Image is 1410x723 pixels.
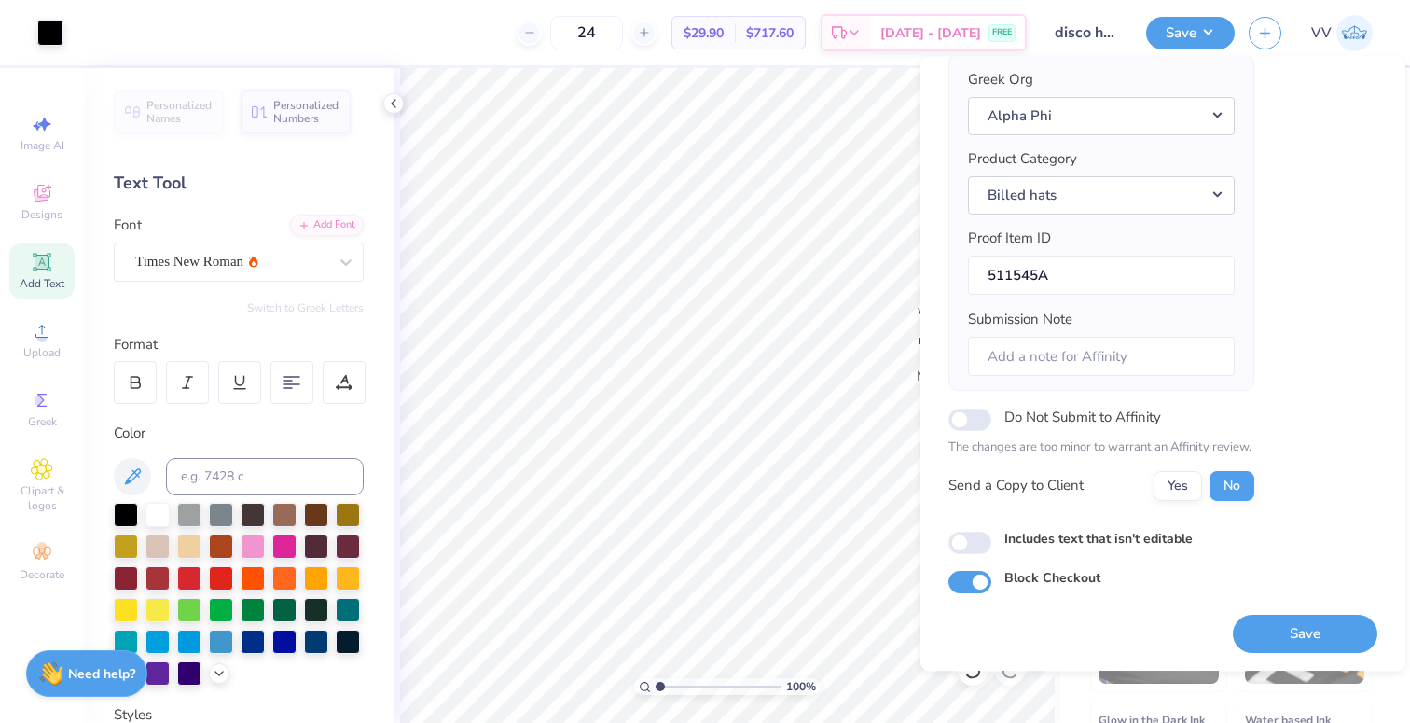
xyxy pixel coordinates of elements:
div: Text Tool [114,171,364,196]
img: Via Villanueva [1336,15,1373,51]
button: Switch to Greek Letters [247,300,364,315]
span: FREE [992,26,1012,39]
span: Add Text [20,276,64,291]
span: 100 % [786,678,816,695]
span: [DATE] - [DATE] [880,23,981,43]
label: Greek Org [968,70,1033,91]
input: Add a note for Affinity [968,337,1235,377]
div: Color [114,423,364,444]
button: Alpha Phi [968,97,1235,135]
span: $29.90 [684,23,724,43]
span: Personalized Names [146,99,213,125]
span: Image AI [21,138,64,153]
span: Clipart & logos [9,483,75,513]
button: Yes [1154,471,1202,501]
div: Send a Copy to Client [948,476,1084,497]
span: Designs [21,207,62,222]
span: Decorate [20,567,64,582]
a: VV [1311,15,1373,51]
label: Block Checkout [1004,568,1100,588]
button: No [1210,471,1254,501]
p: The changes are too minor to warrant an Affinity review. [948,439,1254,458]
label: Proof Item ID [968,229,1051,250]
input: Untitled Design [1041,14,1132,51]
div: Format [114,334,366,355]
label: Includes text that isn't editable [1004,529,1193,549]
button: Billed hats [968,176,1235,215]
button: Save [1146,17,1235,49]
input: e.g. 7428 c [166,458,364,495]
strong: Need help? [68,665,135,683]
span: VV [1311,22,1332,44]
label: Submission Note [968,310,1072,331]
button: Save [1233,615,1377,653]
span: Upload [23,345,61,360]
span: Personalized Numbers [273,99,339,125]
div: Add Font [290,215,364,236]
span: $717.60 [746,23,794,43]
label: Font [114,215,142,236]
input: – – [550,16,623,49]
label: Do Not Submit to Affinity [1004,406,1161,430]
span: Greek [28,414,57,429]
label: Product Category [968,149,1077,171]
